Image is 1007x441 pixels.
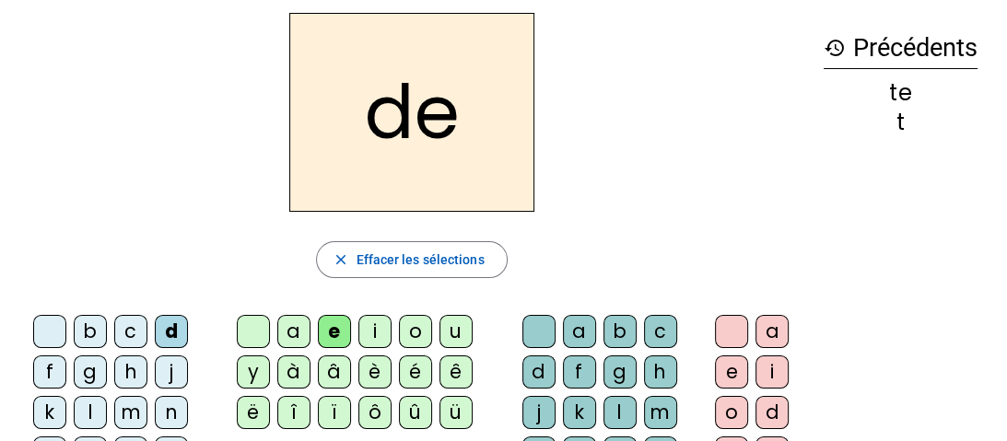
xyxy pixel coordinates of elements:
[358,315,392,348] div: i
[824,37,846,59] mat-icon: history
[289,13,534,212] h2: de
[603,315,637,348] div: b
[715,355,748,389] div: e
[356,249,484,271] span: Effacer les sélections
[439,315,473,348] div: u
[114,315,147,348] div: c
[155,396,188,429] div: n
[316,241,507,278] button: Effacer les sélections
[755,355,789,389] div: i
[358,396,392,429] div: ô
[277,355,310,389] div: à
[644,355,677,389] div: h
[277,315,310,348] div: a
[155,355,188,389] div: j
[399,315,432,348] div: o
[644,315,677,348] div: c
[755,315,789,348] div: a
[33,355,66,389] div: f
[563,396,596,429] div: k
[563,315,596,348] div: a
[824,82,978,104] div: te
[824,28,978,69] h3: Précédents
[358,355,392,389] div: è
[755,396,789,429] div: d
[33,396,66,429] div: k
[318,396,351,429] div: ï
[439,396,473,429] div: ü
[603,355,637,389] div: g
[74,396,107,429] div: l
[74,315,107,348] div: b
[237,396,270,429] div: ë
[439,355,473,389] div: ê
[603,396,637,429] div: l
[399,396,432,429] div: û
[277,396,310,429] div: î
[644,396,677,429] div: m
[114,396,147,429] div: m
[522,396,556,429] div: j
[824,111,978,133] div: t
[715,396,748,429] div: o
[318,355,351,389] div: â
[399,355,432,389] div: é
[563,355,596,389] div: f
[74,355,107,389] div: g
[522,355,556,389] div: d
[155,315,188,348] div: d
[237,355,270,389] div: y
[114,355,147,389] div: h
[318,315,351,348] div: e
[332,251,348,268] mat-icon: close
